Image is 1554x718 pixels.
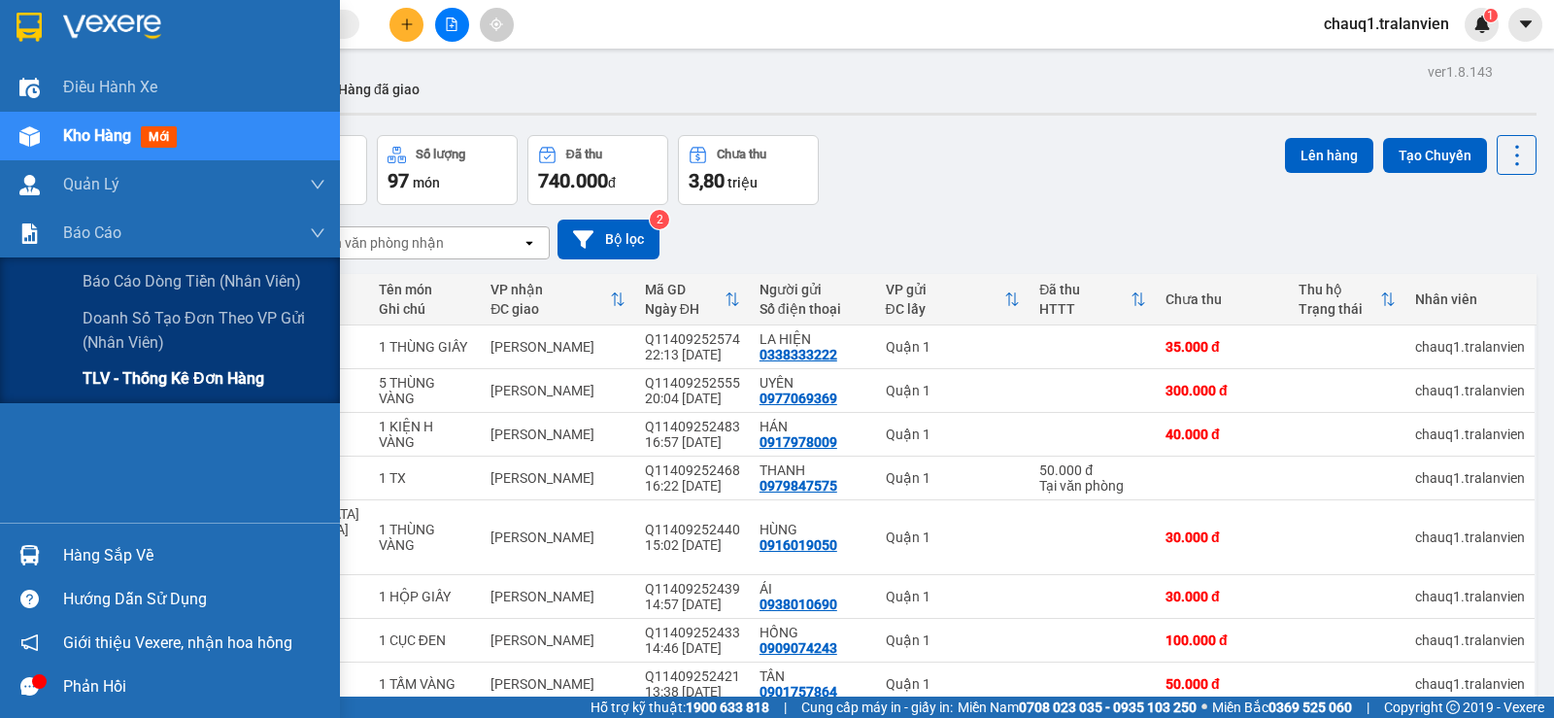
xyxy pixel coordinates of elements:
[379,633,471,648] div: 1 CỤC ĐEN
[760,434,837,450] div: 0917978009
[20,590,39,608] span: question-circle
[490,530,625,545] div: [PERSON_NAME]
[490,339,625,355] div: [PERSON_NAME]
[1165,383,1279,398] div: 300.000 đ
[1415,589,1525,604] div: chauq1.tralanvien
[760,419,866,434] div: HÁN
[645,522,740,537] div: Q11409252440
[310,233,444,253] div: Chọn văn phòng nhận
[1367,697,1369,718] span: |
[760,668,866,684] div: TÂN
[650,210,669,229] sup: 2
[760,347,837,362] div: 0338333222
[20,677,39,696] span: message
[538,169,608,192] span: 740.000
[490,676,625,692] div: [PERSON_NAME]
[17,13,42,42] img: logo-vxr
[645,434,740,450] div: 16:57 [DATE]
[379,522,471,553] div: 1 THÙNG VÀNG
[760,684,837,700] div: 0901757864
[645,419,740,434] div: Q11409252483
[435,8,469,42] button: file-add
[886,633,1021,648] div: Quận 1
[760,581,866,597] div: ÁI
[1415,383,1525,398] div: chauq1.tralanvien
[490,470,625,486] div: [PERSON_NAME]
[1212,697,1352,718] span: Miền Bắc
[689,169,725,192] span: 3,80
[1473,16,1491,33] img: icon-new-feature
[784,697,787,718] span: |
[801,697,953,718] span: Cung cấp máy in - giấy in:
[1289,274,1405,325] th: Toggle SortBy
[1039,282,1131,297] div: Đã thu
[19,126,40,147] img: warehouse-icon
[645,597,740,612] div: 14:57 [DATE]
[400,17,414,31] span: plus
[1165,633,1279,648] div: 100.000 đ
[379,375,471,406] div: 5 THÙNG VÀNG
[63,672,325,701] div: Phản hồi
[19,223,40,244] img: solution-icon
[63,585,325,614] div: Hướng dẫn sử dụng
[1383,138,1487,173] button: Tạo Chuyến
[379,339,471,355] div: 1 THÙNG GIẤY
[760,537,837,553] div: 0916019050
[760,625,866,640] div: HỒNG
[645,375,740,391] div: Q11409252555
[886,589,1021,604] div: Quận 1
[490,301,610,317] div: ĐC giao
[645,301,725,317] div: Ngày ĐH
[1165,589,1279,604] div: 30.000 đ
[1415,470,1525,486] div: chauq1.tralanvien
[557,220,659,259] button: Bộ lọc
[678,135,819,205] button: Chưa thu3,80 triệu
[1299,282,1380,297] div: Thu hộ
[886,339,1021,355] div: Quận 1
[490,383,625,398] div: [PERSON_NAME]
[490,282,610,297] div: VP nhận
[645,391,740,406] div: 20:04 [DATE]
[1165,530,1279,545] div: 30.000 đ
[1508,8,1542,42] button: caret-down
[1517,16,1535,33] span: caret-down
[1165,676,1279,692] div: 50.000 đ
[645,625,740,640] div: Q11409252433
[490,589,625,604] div: [PERSON_NAME]
[379,419,471,450] div: 1 KIỆN H VÀNG
[527,135,668,205] button: Đã thu740.000đ
[1428,61,1493,83] div: ver 1.8.143
[608,175,616,190] span: đ
[388,169,409,192] span: 97
[481,274,635,325] th: Toggle SortBy
[760,282,866,297] div: Người gửi
[645,668,740,684] div: Q11409252421
[760,640,837,656] div: 0909074243
[83,306,325,355] span: Doanh số tạo đơn theo VP gửi (nhân viên)
[20,633,39,652] span: notification
[490,427,625,442] div: [PERSON_NAME]
[310,177,325,192] span: down
[760,375,866,391] div: UYÊN
[1308,12,1465,36] span: chauq1.tralanvien
[1165,427,1279,442] div: 40.000 đ
[83,269,301,293] span: Báo cáo dòng tiền (nhân viên)
[1415,633,1525,648] div: chauq1.tralanvien
[522,235,537,251] svg: open
[63,172,119,196] span: Quản Lý
[63,541,325,570] div: Hàng sắp về
[379,282,471,297] div: Tên món
[19,175,40,195] img: warehouse-icon
[1201,703,1207,711] span: ⚪️
[83,366,264,391] span: TLV - Thống kê đơn hàng
[1487,9,1494,22] span: 1
[1165,339,1279,355] div: 35.000 đ
[379,589,471,604] div: 1 HỘP GIẤY
[310,225,325,241] span: down
[490,17,503,31] span: aim
[727,175,758,190] span: triệu
[141,126,177,148] span: mới
[1415,291,1525,307] div: Nhân viên
[886,282,1005,297] div: VP gửi
[886,470,1021,486] div: Quận 1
